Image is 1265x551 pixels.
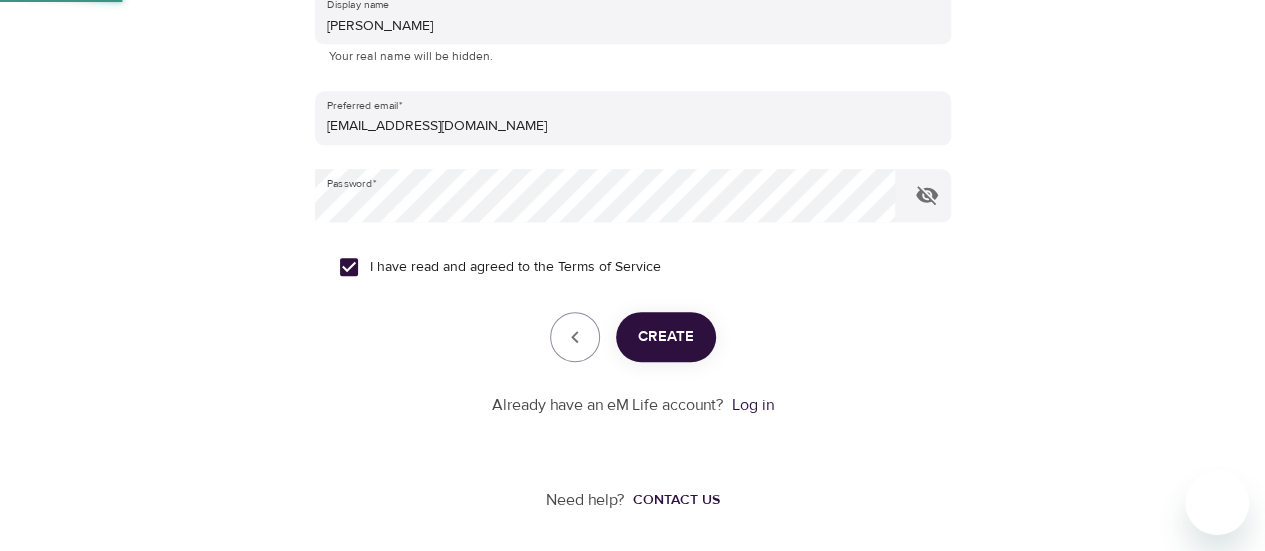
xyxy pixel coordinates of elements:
[1185,471,1249,535] iframe: Button to launch messaging window
[616,312,716,362] button: Create
[329,47,937,67] p: Your real name will be hidden.
[638,324,694,350] span: Create
[633,490,720,510] div: Contact us
[558,257,661,278] a: Terms of Service
[492,394,724,417] p: Already have an eM Life account?
[370,257,661,278] span: I have read and agreed to the
[546,489,625,512] p: Need help?
[732,395,774,415] a: Log in
[625,490,720,510] a: Contact us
